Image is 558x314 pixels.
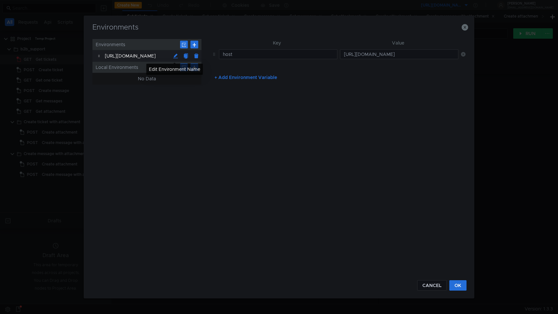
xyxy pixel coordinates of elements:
[91,23,467,31] h3: Environments
[146,64,203,75] div: Edit Environment Name
[216,39,337,47] th: Key
[337,39,458,47] th: Value
[105,50,170,62] div: [URL][DOMAIN_NAME]
[92,39,201,50] div: Environments
[138,75,156,83] div: No Data
[92,62,201,73] div: Local Environments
